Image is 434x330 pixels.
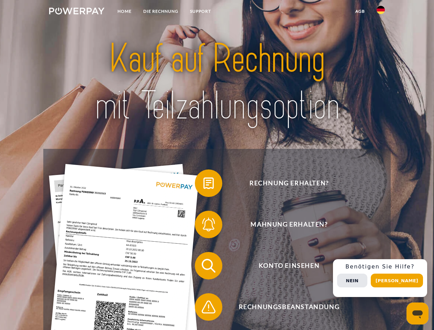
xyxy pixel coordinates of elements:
img: title-powerpay_de.svg [66,33,368,132]
img: de [377,6,385,14]
img: qb_search.svg [200,257,217,274]
span: Mahnung erhalten? [205,211,373,238]
div: Schnellhilfe [333,259,427,297]
iframe: Schaltfläche zum Öffnen des Messaging-Fensters [407,302,429,324]
button: Mahnung erhalten? [195,211,374,238]
button: [PERSON_NAME] [371,274,423,287]
button: Rechnung erhalten? [195,169,374,197]
a: SUPPORT [184,5,217,18]
button: Nein [337,274,367,287]
button: Konto einsehen [195,252,374,279]
a: agb [349,5,371,18]
span: Rechnung erhalten? [205,169,373,197]
img: qb_warning.svg [200,298,217,316]
span: Rechnungsbeanstandung [205,293,373,321]
h3: Benötigen Sie Hilfe? [337,263,423,270]
span: Konto einsehen [205,252,373,279]
img: logo-powerpay-white.svg [49,8,104,14]
button: Rechnungsbeanstandung [195,293,374,321]
a: DIE RECHNUNG [137,5,184,18]
img: qb_bill.svg [200,175,217,192]
a: Home [112,5,137,18]
img: qb_bell.svg [200,216,217,233]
